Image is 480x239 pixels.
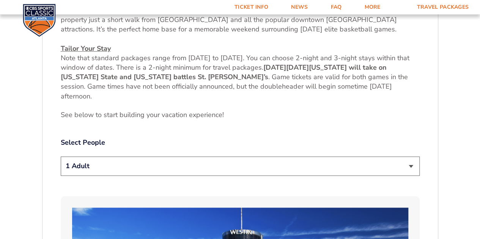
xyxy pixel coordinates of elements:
[193,110,224,119] span: xperience!
[61,72,408,100] span: . Game tickets are valid for both games in the session. Game times have not been officially annou...
[263,63,309,72] strong: [DATE][DATE]
[61,44,111,53] u: Tailor Your Stay
[61,138,420,147] label: Select People
[61,53,409,72] span: Note that standard packages range from [DATE] to [DATE]. You can choose 2-night and 3-night stays...
[61,6,414,34] span: The [GEOGRAPHIC_DATA] is the official Fan Hotel for the 2025 CBS Sports Classic. This is a truly ...
[61,63,387,81] strong: [US_STATE] will take on [US_STATE] State and [US_STATE] battles St. [PERSON_NAME]’s
[61,110,420,120] p: See below to start building your vacation e
[23,4,56,37] img: CBS Sports Classic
